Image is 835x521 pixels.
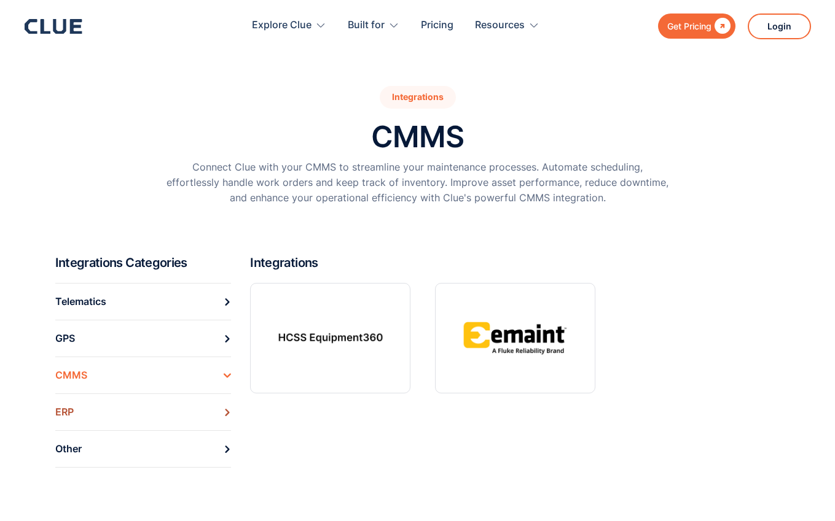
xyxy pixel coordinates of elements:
a: Telematics [55,283,232,320]
div: Telematics [55,292,106,311]
a: Login [748,14,811,39]
div: Explore Clue [252,6,312,45]
p: Connect Clue with your CMMS to streamline your maintenance processes. Automate scheduling, effort... [166,160,670,206]
div: Resources [475,6,525,45]
div: Built for [348,6,399,45]
div: Built for [348,6,385,45]
a: CMMS [55,357,232,393]
div: Other [55,439,82,458]
a: GPS [55,320,232,357]
div: Get Pricing [667,18,712,34]
a: ERP [55,393,232,430]
div: CMMS [55,366,87,385]
h2: Integrations [250,255,780,271]
div:  [712,18,731,34]
div: ERP [55,403,74,422]
a: Pricing [421,6,453,45]
div: Explore Clue [252,6,326,45]
div: Resources [475,6,539,45]
h1: CMMS [371,121,464,153]
div: Integrations [380,86,456,109]
div: GPS [55,329,75,348]
a: Other [55,430,232,468]
a: Get Pricing [658,14,735,39]
h2: Integrations Categories [55,255,241,271]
